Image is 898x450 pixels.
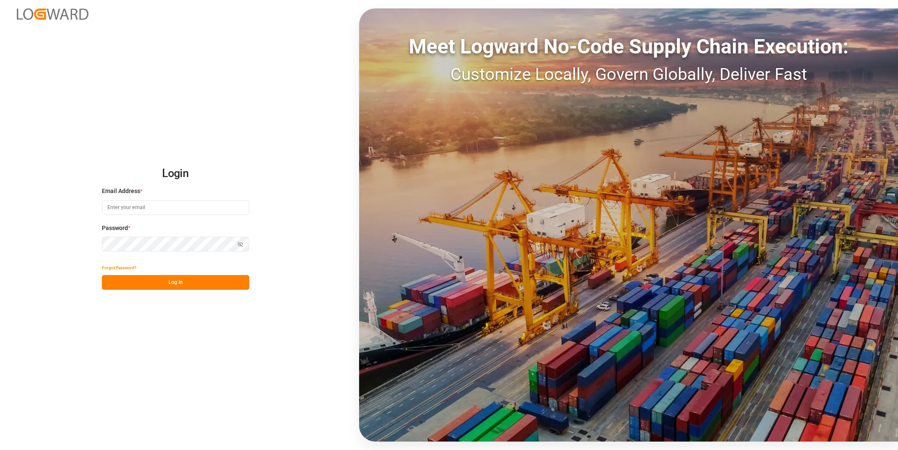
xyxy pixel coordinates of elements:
[359,62,898,87] div: Customize Locally, Govern Globally, Deliver Fast
[102,260,136,275] button: Forgot Password?
[102,275,249,290] button: Log In
[102,187,140,196] span: Email Address
[17,8,88,20] img: Logward_new_orange.png
[102,200,249,215] input: Enter your email
[102,224,128,233] span: Password
[102,160,249,187] h2: Login
[359,32,898,62] div: Meet Logward No-Code Supply Chain Execution:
